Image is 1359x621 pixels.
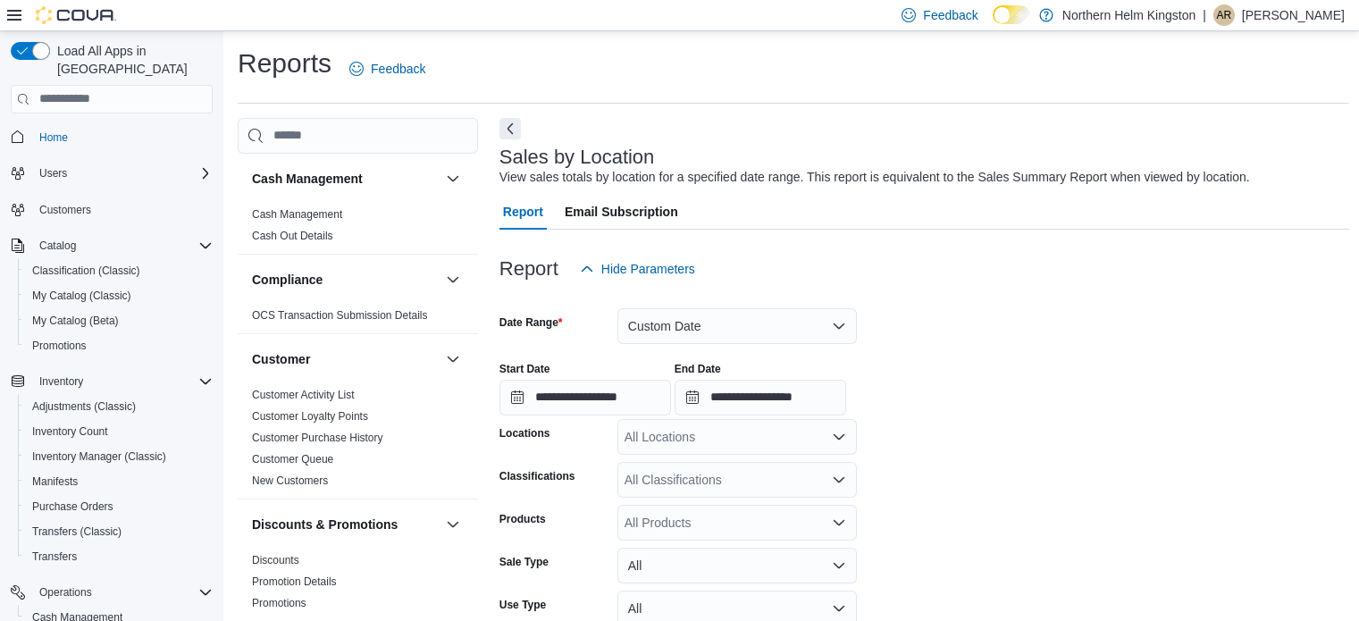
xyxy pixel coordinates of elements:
input: Press the down key to open a popover containing a calendar. [675,380,846,415]
span: Customer Queue [252,452,333,466]
h3: Compliance [252,271,323,289]
a: Transfers (Classic) [25,521,129,542]
span: Inventory [32,371,213,392]
a: Purchase Orders [25,496,121,517]
a: Promotions [252,597,306,609]
a: Customer Activity List [252,389,355,401]
button: Customers [4,197,220,222]
span: Inventory Count [25,421,213,442]
a: Cash Management [252,208,342,221]
label: Date Range [499,315,563,330]
span: Promotions [32,339,87,353]
a: Inventory Manager (Classic) [25,446,173,467]
span: Transfers [32,550,77,564]
button: Catalog [32,235,83,256]
label: End Date [675,362,721,376]
div: Compliance [238,305,478,333]
span: Home [32,126,213,148]
button: Discounts & Promotions [252,516,439,533]
a: Customers [32,199,98,221]
span: Promotions [25,335,213,357]
button: Custom Date [617,308,857,344]
h1: Reports [238,46,331,81]
button: Operations [32,582,99,603]
span: Feedback [371,60,425,78]
button: Open list of options [832,473,846,487]
label: Start Date [499,362,550,376]
label: Sale Type [499,555,549,569]
button: Customer [252,350,439,368]
button: Discounts & Promotions [442,514,464,535]
span: Customer Activity List [252,388,355,402]
button: Compliance [442,269,464,290]
span: New Customers [252,474,328,488]
span: Promotion Details [252,575,337,589]
span: Operations [32,582,213,603]
span: Classification (Classic) [25,260,213,281]
span: Customers [39,203,91,217]
button: Inventory Count [18,419,220,444]
span: Manifests [25,471,213,492]
button: Manifests [18,469,220,494]
div: Discounts & Promotions [238,550,478,621]
span: Users [32,163,213,184]
a: OCS Transaction Submission Details [252,309,428,322]
a: Adjustments (Classic) [25,396,143,417]
button: Users [32,163,74,184]
button: Customer [442,348,464,370]
button: Inventory Manager (Classic) [18,444,220,469]
a: Customer Purchase History [252,432,383,444]
span: Adjustments (Classic) [25,396,213,417]
span: My Catalog (Beta) [25,310,213,331]
span: My Catalog (Classic) [25,285,213,306]
button: Cash Management [252,170,439,188]
button: Next [499,118,521,139]
span: Customer Purchase History [252,431,383,445]
button: Open list of options [832,430,846,444]
span: Users [39,166,67,180]
span: Purchase Orders [25,496,213,517]
button: Adjustments (Classic) [18,394,220,419]
button: All [617,548,857,583]
button: Transfers [18,544,220,569]
span: Inventory Manager (Classic) [32,449,166,464]
span: Dark Mode [993,24,994,25]
label: Use Type [499,598,546,612]
h3: Sales by Location [499,147,655,168]
a: Discounts [252,554,299,566]
button: Purchase Orders [18,494,220,519]
span: Cash Out Details [252,229,333,243]
a: Cash Out Details [252,230,333,242]
a: Promotion Details [252,575,337,588]
button: Inventory [4,369,220,394]
div: Cash Management [238,204,478,254]
a: Customer Loyalty Points [252,410,368,423]
a: Home [32,127,75,148]
button: Inventory [32,371,90,392]
button: Compliance [252,271,439,289]
span: Classification (Classic) [32,264,140,278]
span: OCS Transaction Submission Details [252,308,428,323]
button: Classification (Classic) [18,258,220,283]
a: Feedback [342,51,432,87]
button: Home [4,124,220,150]
span: Feedback [923,6,977,24]
span: Inventory [39,374,83,389]
span: Manifests [32,474,78,489]
p: Northern Helm Kingston [1062,4,1195,26]
img: Cova [36,6,116,24]
button: My Catalog (Beta) [18,308,220,333]
button: Open list of options [832,516,846,530]
h3: Discounts & Promotions [252,516,398,533]
span: Transfers (Classic) [25,521,213,542]
span: Report [503,194,543,230]
span: Inventory Manager (Classic) [25,446,213,467]
a: Promotions [25,335,94,357]
button: Catalog [4,233,220,258]
div: Alexis Robillard [1213,4,1235,26]
button: Cash Management [442,168,464,189]
span: Load All Apps in [GEOGRAPHIC_DATA] [50,42,213,78]
h3: Cash Management [252,170,363,188]
p: | [1203,4,1206,26]
span: Transfers (Classic) [32,524,122,539]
